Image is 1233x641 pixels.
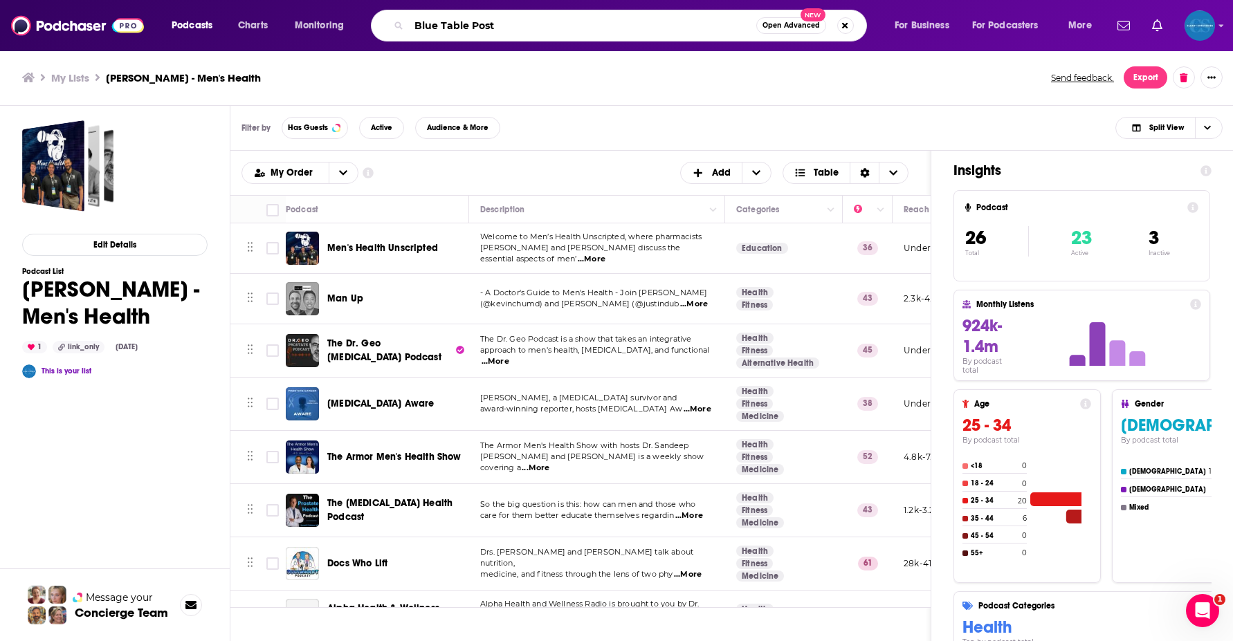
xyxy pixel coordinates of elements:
a: Health [736,333,774,344]
span: Message your [86,591,153,604]
a: Medicine [736,464,784,475]
span: Toggle select row [266,242,279,254]
span: Toggle select row [266,292,279,305]
img: Prostate Cancer Aware [286,387,319,420]
span: Logged in as ClearyStrategies [1185,10,1215,41]
a: Education [736,243,788,254]
span: 1 [1214,594,1225,605]
a: The [MEDICAL_DATA] Health Podcast [327,496,464,524]
button: open menu [1059,15,1109,37]
a: Medicine [736,570,784,582]
span: ...More [482,356,509,367]
p: 52 [857,450,878,464]
div: 1 [22,341,47,353]
span: For Business [895,16,949,35]
button: Move [246,238,255,259]
span: Men's Health Unscripted [327,242,438,254]
button: + Add [680,162,771,184]
a: Fitness [736,299,773,310]
span: [MEDICAL_DATA] Aware [327,398,434,409]
a: Fitness [736,452,773,463]
span: The Armor Men's Health Show with hosts Dr. Sandeep [480,440,689,450]
h4: 0 [1022,479,1027,488]
img: Men's Health Unscripted [286,232,319,265]
h4: Monthly Listens [976,299,1184,309]
span: 26 [965,226,986,250]
h3: Filter by [241,123,271,133]
a: Fitness [736,345,773,356]
button: Choose View [783,162,909,184]
a: [MEDICAL_DATA] Aware [327,397,434,411]
span: approach to men's health, [MEDICAL_DATA], and functional [480,345,710,355]
a: Podchaser - Follow, Share and Rate Podcasts [11,12,144,39]
span: 23 [1071,226,1092,250]
h3: Podcast List [22,267,208,276]
img: The Armor Men's Health Show [286,440,319,474]
a: Alpha Health & Wellness Radio [327,602,464,629]
a: Health [736,492,774,503]
h2: Choose List sort [241,162,358,184]
a: Fitness [736,398,773,409]
span: ...More [684,404,711,415]
button: open menu [963,15,1059,37]
h4: 6 [1023,514,1027,523]
button: Move [246,447,255,467]
div: Podcast [286,201,318,218]
p: 4.8k-7.2k [904,451,942,463]
h3: Concierge Team [75,606,168,620]
span: Toggle select row [266,504,279,517]
h4: 25 - 34 [971,496,1015,505]
a: The Dr. Geo [MEDICAL_DATA] Podcast [327,337,464,364]
h3: 25 - 34 [962,415,1091,436]
button: Active [359,117,404,139]
img: The Dr. Geo Prostate Podcast [286,334,319,367]
p: 43 [857,503,878,517]
p: 45 [857,344,878,357]
button: open menu [885,15,967,37]
a: Show notifications dropdown [1147,14,1168,37]
img: Ronica Cleary [22,364,36,378]
span: (@kevinchumd) and [PERSON_NAME] (@justindub [480,299,679,308]
p: Under 2.9k [904,344,950,356]
p: Total [965,250,1028,257]
h4: [DEMOGRAPHIC_DATA] [1129,485,1209,494]
button: Send feedback. [1047,72,1118,84]
span: The [MEDICAL_DATA] Health Podcast [327,497,453,523]
button: Move [246,553,255,574]
button: Column Actions [873,201,889,218]
button: open menu [242,168,329,178]
span: More [1068,16,1092,35]
span: [PERSON_NAME] and [PERSON_NAME] is a weekly show covering a [480,452,704,472]
img: User Profile [1185,10,1215,41]
p: 2.3k-4.3k [904,292,942,304]
button: Export [1124,66,1167,89]
button: Audience & More [415,117,500,139]
a: Health [736,604,774,615]
h4: By podcast total [962,436,1091,445]
a: Charts [229,15,276,37]
button: Column Actions [705,201,722,218]
span: ...More [522,463,549,474]
span: ...More [675,510,703,521]
button: Move [246,340,255,361]
button: Move [246,288,255,309]
h4: <18 [971,462,1019,470]
img: The Prostate Health Podcast [286,494,319,527]
button: Move [246,500,255,521]
p: Inactive [1149,250,1170,257]
span: [PERSON_NAME] and [PERSON_NAME] discuss the essential aspects of men’ [480,243,680,263]
h4: 0 [1022,531,1027,540]
h4: Mixed [1129,503,1209,512]
span: award-winning reporter, hosts [MEDICAL_DATA] Aw [480,404,682,414]
a: Medicine [736,411,784,422]
span: Audience & More [427,124,488,131]
a: Health [736,386,774,397]
a: Sophia Ruan Gushee - Men's Health [22,120,113,212]
button: Choose View [1115,117,1223,139]
p: 28k-41k [904,557,936,569]
button: Show profile menu [1185,10,1215,41]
